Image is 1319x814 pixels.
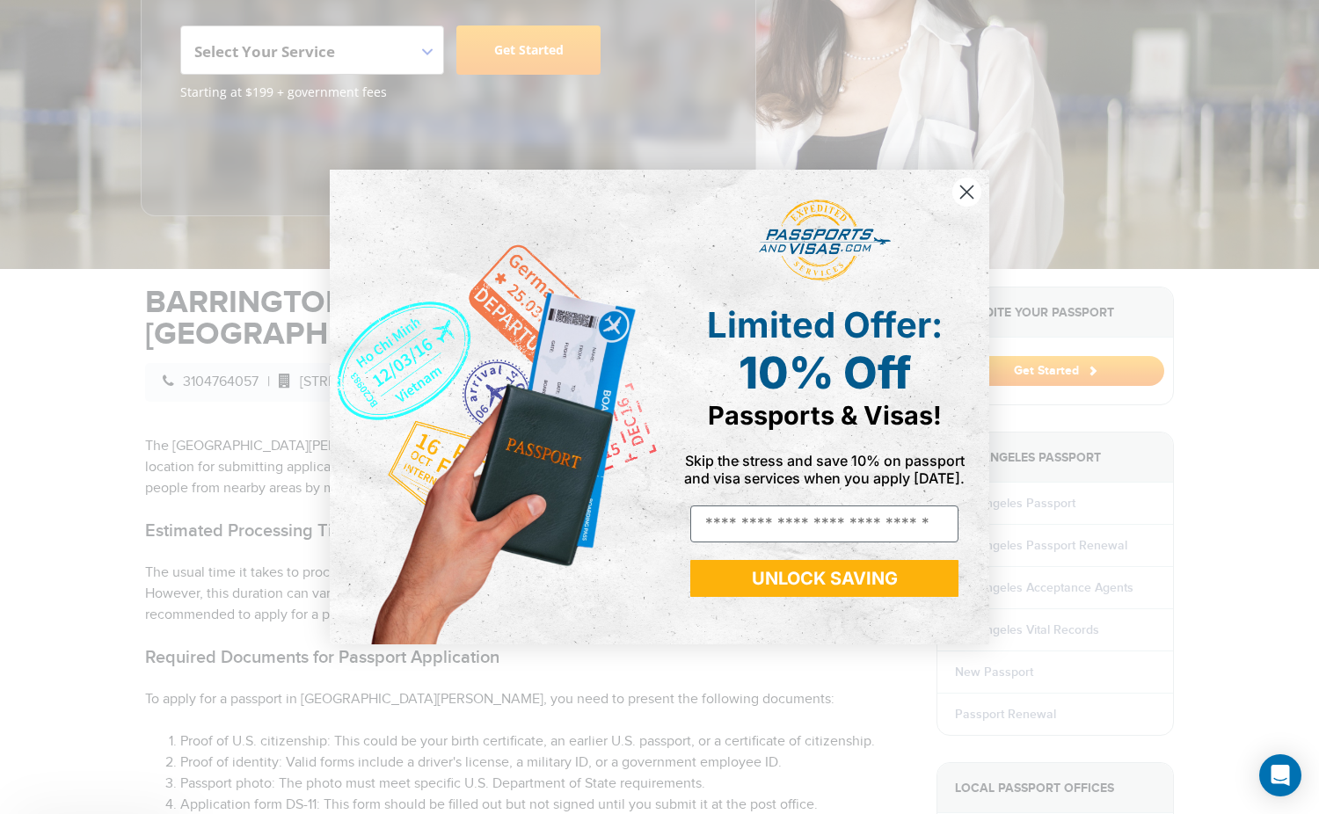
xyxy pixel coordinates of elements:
[330,170,659,644] img: de9cda0d-0715-46ca-9a25-073762a91ba7.png
[684,452,965,487] span: Skip the stress and save 10% on passport and visa services when you apply [DATE].
[707,303,943,346] span: Limited Offer:
[951,177,982,207] button: Close dialog
[708,400,942,431] span: Passports & Visas!
[1259,754,1301,796] div: Open Intercom Messenger
[739,346,911,399] span: 10% Off
[690,560,958,597] button: UNLOCK SAVING
[759,200,891,282] img: passports and visas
